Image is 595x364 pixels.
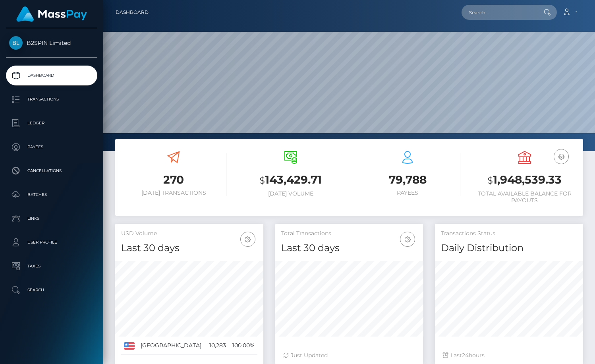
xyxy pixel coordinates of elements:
td: 100.00% [229,337,257,355]
p: Batches [9,189,94,201]
a: Dashboard [6,66,97,85]
a: Payees [6,137,97,157]
p: Transactions [9,93,94,105]
a: Search [6,280,97,300]
a: Dashboard [116,4,149,21]
h3: 79,788 [355,172,460,188]
h5: Transactions Status [441,230,577,238]
h5: USD Volume [121,230,257,238]
p: Search [9,284,94,296]
span: 24 [462,352,469,359]
td: 10,283 [206,337,228,355]
a: Batches [6,185,97,205]
h6: Payees [355,190,460,196]
h3: 143,429.71 [238,172,344,188]
h3: 1,948,539.33 [472,172,578,188]
h4: Last 30 days [281,241,417,255]
img: B2SPIN Limited [9,36,23,50]
div: Last hours [443,351,575,360]
p: Dashboard [9,70,94,81]
h4: Last 30 days [121,241,257,255]
div: Just Updated [283,351,415,360]
h6: Total Available Balance for Payouts [472,190,578,204]
h3: 270 [121,172,226,188]
a: Ledger [6,113,97,133]
a: Taxes [6,256,97,276]
p: Links [9,213,94,225]
small: $ [259,175,265,186]
img: MassPay Logo [16,6,87,22]
img: US.png [124,342,135,349]
p: User Profile [9,236,94,248]
h6: [DATE] Transactions [121,190,226,196]
a: Links [6,209,97,228]
a: Cancellations [6,161,97,181]
span: B2SPIN Limited [6,39,97,46]
p: Payees [9,141,94,153]
p: Cancellations [9,165,94,177]
a: User Profile [6,232,97,252]
h4: Daily Distribution [441,241,577,255]
p: Ledger [9,117,94,129]
td: [GEOGRAPHIC_DATA] [138,337,206,355]
input: Search... [462,5,536,20]
h5: Total Transactions [281,230,417,238]
p: Taxes [9,260,94,272]
small: $ [487,175,493,186]
h6: [DATE] Volume [238,190,344,197]
a: Transactions [6,89,97,109]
